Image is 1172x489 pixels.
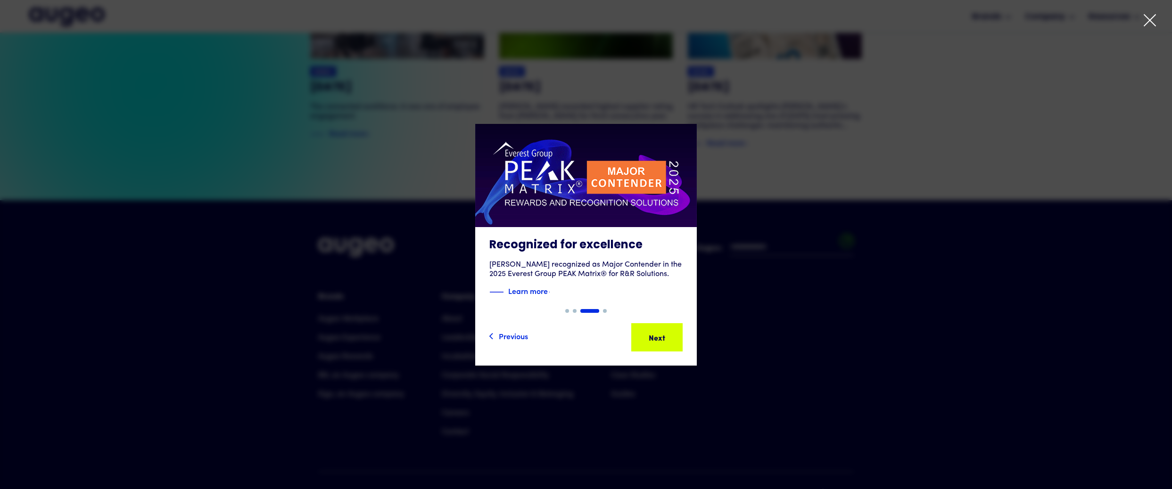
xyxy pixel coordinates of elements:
a: Recognized for excellence[PERSON_NAME] recognized as Major Contender in the 2025 Everest Group PE... [475,124,697,309]
img: Blue decorative line [489,286,503,298]
div: Show slide 1 of 4 [565,309,569,313]
div: Show slide 3 of 4 [580,309,599,313]
img: Blue text arrow [549,286,563,298]
div: Previous [499,330,528,342]
h3: Recognized for excellence [489,238,683,253]
div: Show slide 2 of 4 [573,309,577,313]
a: Next [631,323,683,351]
strong: Learn more [508,285,548,296]
div: Show slide 4 of 4 [603,309,607,313]
div: [PERSON_NAME] recognized as Major Contender in the 2025 Everest Group PEAK Matrix® for R&R Soluti... [489,260,683,279]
